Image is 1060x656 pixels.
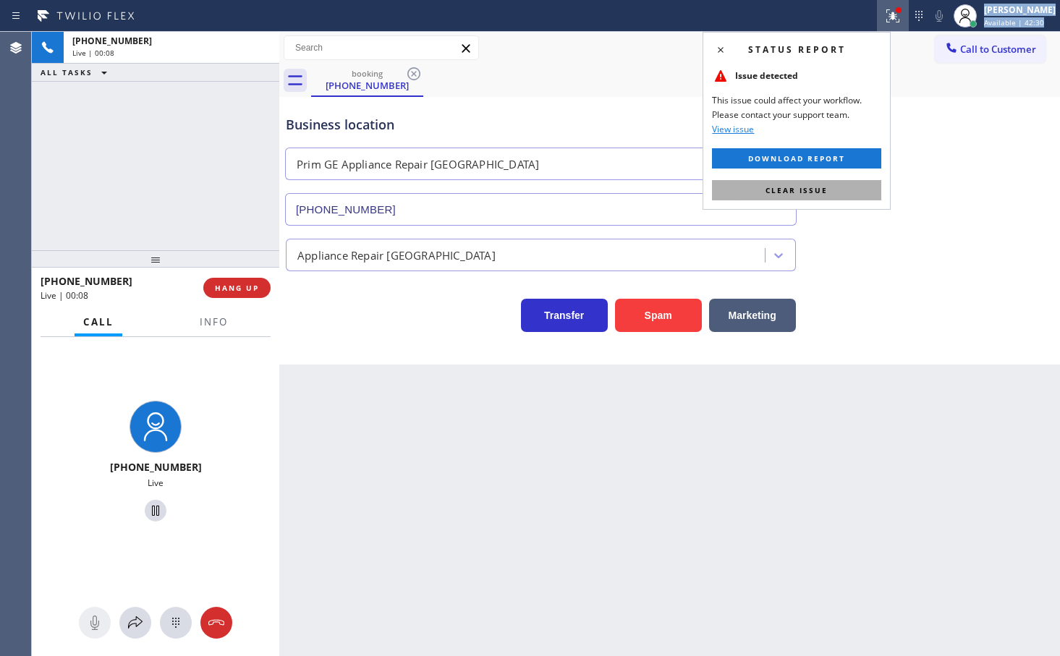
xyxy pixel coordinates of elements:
[72,48,114,58] span: Live | 00:08
[297,247,496,263] div: Appliance Repair [GEOGRAPHIC_DATA]
[203,278,271,298] button: HANG UP
[145,500,166,521] button: Hold Customer
[286,115,796,135] div: Business location
[41,274,132,288] span: [PHONE_NUMBER]
[41,289,88,302] span: Live | 00:08
[215,283,259,293] span: HANG UP
[72,35,152,47] span: [PHONE_NUMBER]
[191,308,237,336] button: Info
[297,156,539,173] div: Prim GE Appliance Repair [GEOGRAPHIC_DATA]
[200,315,228,328] span: Info
[160,607,192,639] button: Open dialpad
[83,315,114,328] span: Call
[200,607,232,639] button: Hang up
[929,6,949,26] button: Mute
[148,477,164,489] span: Live
[984,17,1044,27] span: Available | 42:30
[75,308,122,336] button: Call
[313,64,422,95] div: (206) 695-5299
[110,460,202,474] span: [PHONE_NUMBER]
[284,36,478,59] input: Search
[615,299,702,332] button: Spam
[285,193,797,226] input: Phone Number
[709,299,796,332] button: Marketing
[960,43,1036,56] span: Call to Customer
[41,67,93,77] span: ALL TASKS
[119,607,151,639] button: Open directory
[313,79,422,92] div: [PHONE_NUMBER]
[313,68,422,79] div: booking
[79,607,111,639] button: Mute
[984,4,1056,16] div: [PERSON_NAME]
[521,299,608,332] button: Transfer
[32,64,122,81] button: ALL TASKS
[935,35,1046,63] button: Call to Customer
